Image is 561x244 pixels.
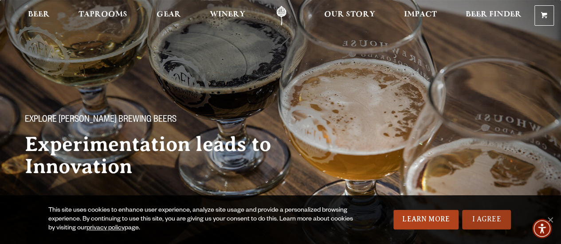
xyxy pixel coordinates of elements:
[265,6,298,26] a: Odell Home
[78,11,127,18] span: Taprooms
[404,11,437,18] span: Impact
[462,210,511,229] a: I Agree
[48,206,358,233] div: This site uses cookies to enhance user experience, analyze site usage and provide a personalized ...
[393,210,459,229] a: Learn More
[210,11,245,18] span: Winery
[73,6,133,26] a: Taprooms
[25,133,302,178] h2: Experimentation leads to Innovation
[460,6,527,26] a: Beer Finder
[151,6,187,26] a: Gear
[157,11,181,18] span: Gear
[28,11,50,18] span: Beer
[318,6,381,26] a: Our Story
[86,225,125,232] a: privacy policy
[324,11,375,18] span: Our Story
[25,115,177,126] span: Explore [PERSON_NAME] Brewing Beers
[204,6,251,26] a: Winery
[532,219,552,238] div: Accessibility Menu
[466,11,522,18] span: Beer Finder
[22,6,55,26] a: Beer
[398,6,443,26] a: Impact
